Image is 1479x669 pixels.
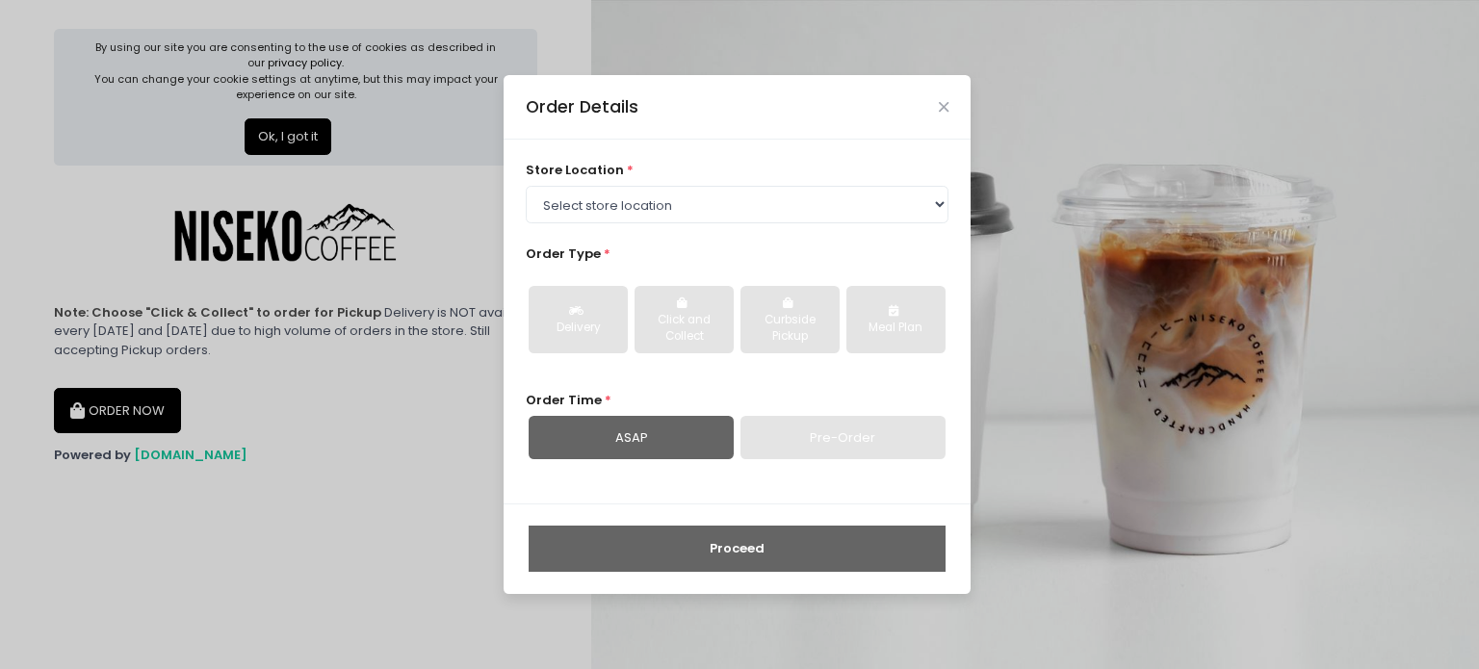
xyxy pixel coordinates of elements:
[740,286,840,353] button: Curbside Pickup
[526,161,624,179] span: store location
[529,286,628,353] button: Delivery
[526,94,638,119] div: Order Details
[526,244,601,263] span: Order Type
[846,286,946,353] button: Meal Plan
[635,286,734,353] button: Click and Collect
[542,320,614,337] div: Delivery
[860,320,932,337] div: Meal Plan
[529,526,946,572] button: Proceed
[648,312,720,346] div: Click and Collect
[526,391,602,409] span: Order Time
[939,102,948,112] button: Close
[754,312,826,346] div: Curbside Pickup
